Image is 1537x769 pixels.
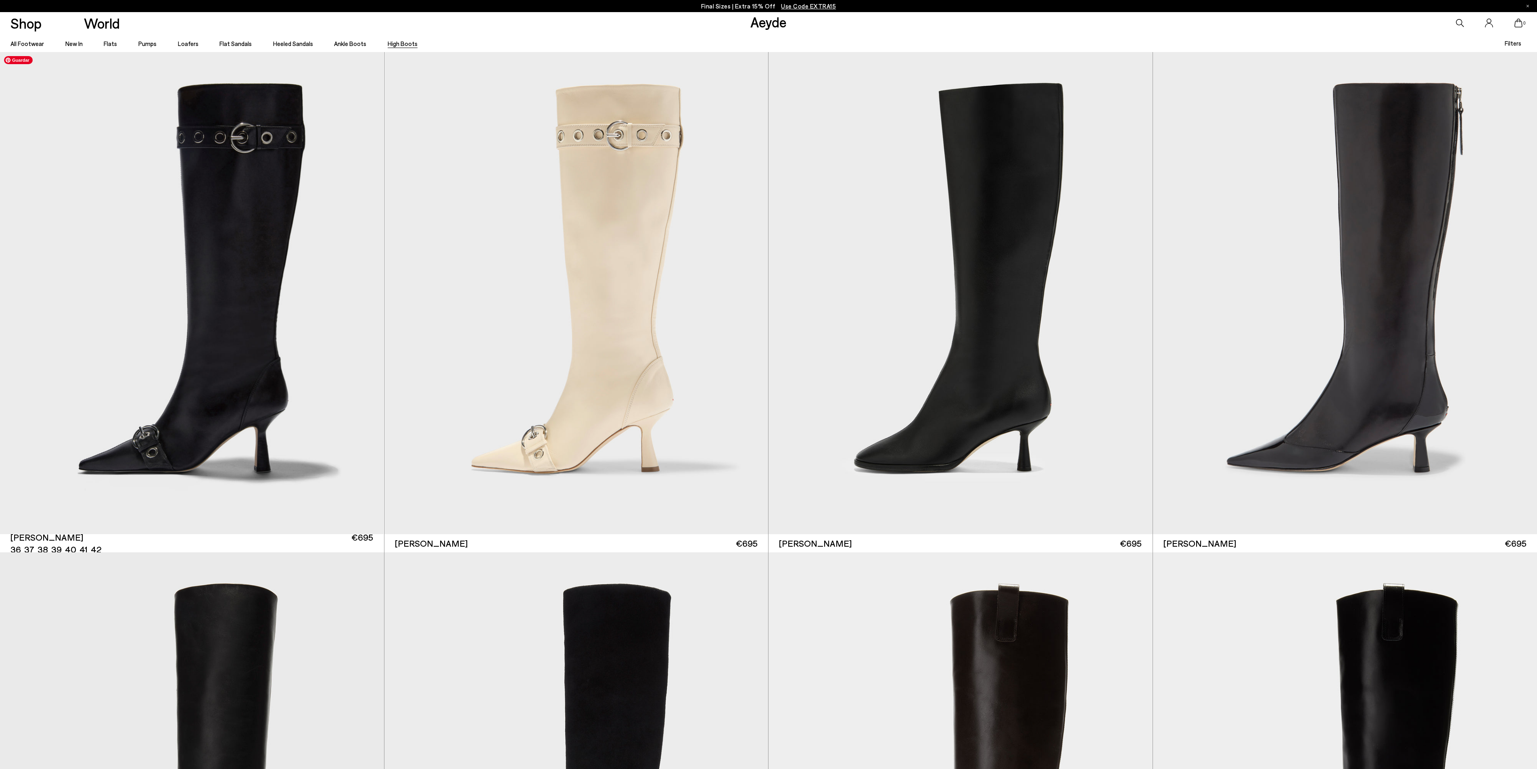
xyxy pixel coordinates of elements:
span: Guardar [4,56,33,64]
li: 36 [10,543,21,555]
span: [PERSON_NAME] [395,537,468,549]
a: 0 [1514,19,1522,27]
a: Loafers [178,40,198,47]
ul: variant [10,543,100,555]
a: All Footwear [10,40,44,47]
span: €695 [736,537,758,549]
a: New In [65,40,83,47]
span: Filters [1505,40,1521,47]
span: Navigate to /collections/ss25-final-sizes [781,2,836,10]
a: World [84,16,120,30]
a: Heeled Sandals [273,40,313,47]
a: Ankle Boots [334,40,366,47]
img: Vivian Eyelet High Boots [384,52,768,534]
li: 39 [51,543,62,555]
span: [PERSON_NAME] [779,537,852,549]
a: [PERSON_NAME] €695 [768,534,1153,552]
li: 38 [38,543,48,555]
div: 2 / 6 [384,52,767,534]
li: 42 [91,543,102,555]
span: [PERSON_NAME] [10,531,84,543]
a: Shop [10,16,42,30]
a: Flat Sandals [219,40,252,47]
img: Vivian Eyelet High Boots [384,52,767,534]
span: €695 [351,531,373,555]
li: 40 [65,543,76,555]
span: 0 [1522,21,1527,25]
a: Flats [104,40,117,47]
a: Aeyde [750,13,787,30]
span: [PERSON_NAME] [1163,537,1236,549]
li: 41 [79,543,88,555]
a: Pumps [138,40,157,47]
a: High Boots [388,40,418,47]
img: Catherine High Sock Boots [768,52,1153,534]
li: 37 [24,543,34,555]
a: [PERSON_NAME] €695 [384,534,768,552]
span: €695 [1120,537,1142,549]
span: €695 [1505,537,1527,549]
